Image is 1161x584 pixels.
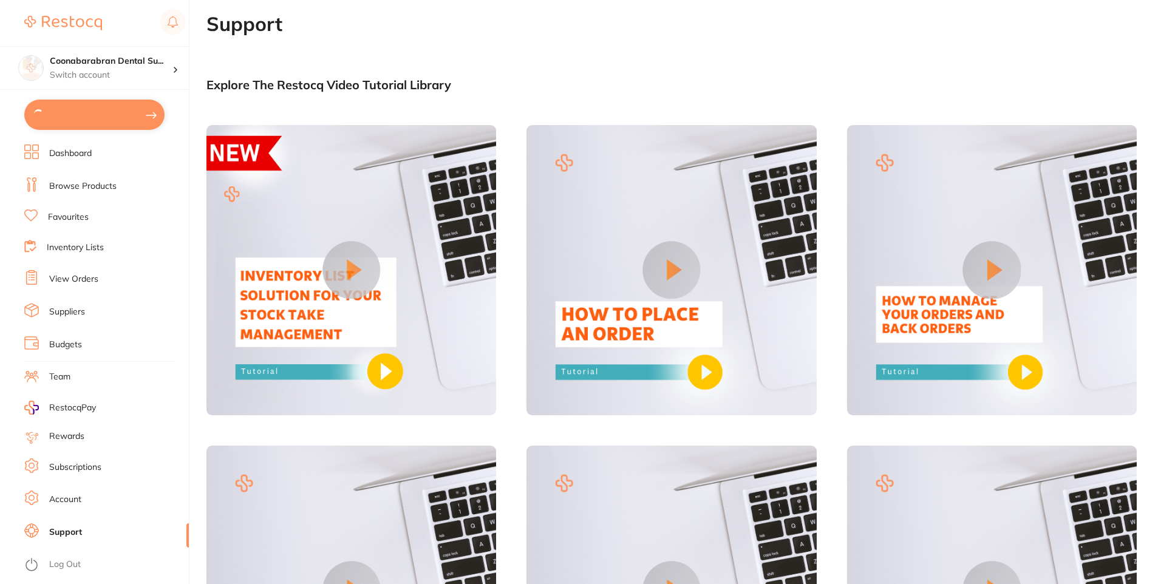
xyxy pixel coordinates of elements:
[206,125,496,415] img: Video 1
[24,16,102,30] img: Restocq Logo
[47,242,104,254] a: Inventory Lists
[206,13,1161,35] h1: Support
[49,559,81,571] a: Log Out
[50,55,172,67] h4: Coonabarabran Dental Surgery
[24,555,185,575] button: Log Out
[19,56,43,80] img: Coonabarabran Dental Surgery
[49,273,98,285] a: View Orders
[206,78,1137,92] div: Explore The Restocq Video Tutorial Library
[50,69,172,81] p: Switch account
[24,401,96,415] a: RestocqPay
[49,180,117,192] a: Browse Products
[49,461,101,474] a: Subscriptions
[49,430,84,443] a: Rewards
[49,339,82,351] a: Budgets
[49,148,92,160] a: Dashboard
[24,9,102,37] a: Restocq Logo
[49,526,82,538] a: Support
[49,402,96,414] span: RestocqPay
[49,494,81,506] a: Account
[49,371,70,383] a: Team
[49,306,85,318] a: Suppliers
[526,125,816,415] img: Video 2
[48,211,89,223] a: Favourites
[24,401,39,415] img: RestocqPay
[847,125,1137,415] img: Video 3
